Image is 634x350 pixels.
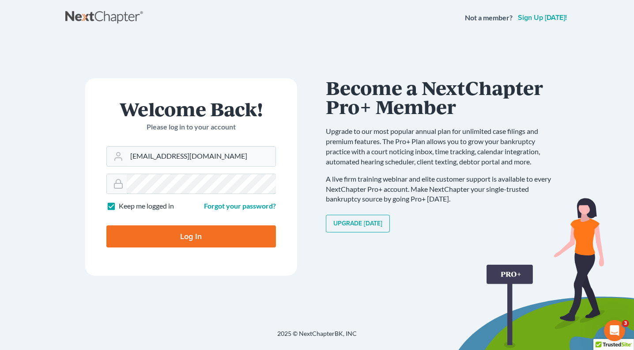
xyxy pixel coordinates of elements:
[65,329,569,345] div: 2025 © NextChapterBK, INC
[204,202,276,210] a: Forgot your password?
[119,201,174,211] label: Keep me logged in
[326,126,560,167] p: Upgrade to our most popular annual plan for unlimited case filings and premium features. The Pro+...
[106,122,276,132] p: Please log in to your account
[516,14,569,21] a: Sign up [DATE]!
[622,320,629,327] span: 3
[465,13,513,23] strong: Not a member?
[127,147,275,166] input: Email Address
[106,99,276,118] h1: Welcome Back!
[326,78,560,116] h1: Become a NextChapter Pro+ Member
[106,225,276,247] input: Log In
[326,215,390,232] a: Upgrade [DATE]
[604,320,625,341] iframe: Intercom live chat
[326,174,560,205] p: A live firm training webinar and elite customer support is available to every NextChapter Pro+ ac...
